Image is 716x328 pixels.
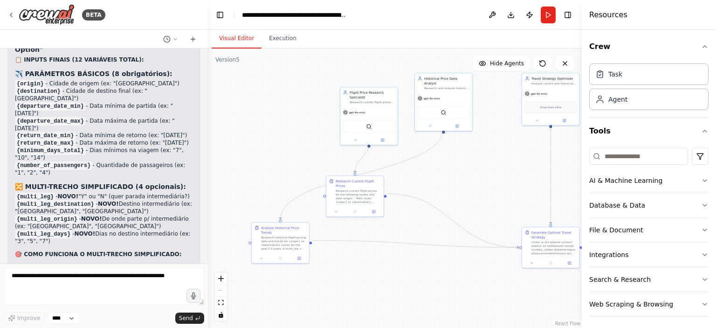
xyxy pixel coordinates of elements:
[336,179,381,188] div: Research Current Flight Prices
[444,123,470,129] button: Open in side panel
[589,168,709,193] button: AI & Machine Learning
[589,250,628,259] div: Integrations
[215,297,227,309] button: fit view
[15,132,76,140] code: {return_date_min}
[531,82,577,85] div: Analyze current and historical pricing data to recommend the optimal booking strategy, including ...
[548,127,553,224] g: Edge from 455111a3-be2e-46de-92ae-f67a5b294cce to 66b33733-9be5-4004-ba1a-a2387e3c90c4
[15,56,144,63] strong: 📋 INPUTS FINAIS (12 VARIÁVEIS TOTAL):
[531,240,577,255] div: Lorem ip dol sitamet consect adipisci eli seddoeiusm tempo incididu, utlabo etdoloremagna aliqua ...
[15,230,72,238] code: {multi_leg_days}
[589,9,627,21] h4: Resources
[414,73,473,131] div: Historical Price Data AnalystResearch and analyze historical flight pricing trends for {origin} t...
[82,9,105,21] div: BETA
[186,289,200,303] button: Click to speak your automation idea
[473,56,530,71] button: Hide Agents
[262,29,304,49] button: Execution
[270,256,290,261] button: No output available
[589,201,645,210] div: Database & Data
[424,97,440,100] span: gpt-4o-mini
[531,76,577,81] div: Travel Strategy Optimizer
[15,200,96,209] code: {multi_leg_destination}
[58,193,79,200] strong: NOVO!
[326,175,384,217] div: Research Current Flight PricesResearch current flight prices for the following routes and date ra...
[15,183,186,190] strong: 🔀 MULTI-TRECHO SIMPLIFICADO (4 opcionais):
[589,176,662,185] div: AI & Machine Learning
[15,139,76,147] code: {return_date_max}
[522,227,580,268] div: Generate Optimal Travel StrategyLorem ip dol sitamet consect adipisci eli seddoeiusm tempo incidi...
[15,193,193,201] li: - "Y" ou "N" (quer parada intermediária?)
[291,256,307,261] button: Open in side panel
[15,80,193,88] li: - Cidade de origem (ex: "[GEOGRAPHIC_DATA]")
[424,76,469,85] div: Historical Price Data Analyst
[540,105,561,110] span: Drop tools here
[608,95,627,104] div: Agent
[213,8,227,21] button: Hide left sidebar
[589,243,709,267] button: Integrations
[15,216,193,230] li: - De onde parte p/ intermediário (ex: "[GEOGRAPHIC_DATA]", "[GEOGRAPHIC_DATA]")
[352,142,371,173] g: Edge from 5d1d4a21-ee8b-44b6-a104-d1ce5c528dbd to 26eb3e4f-69a4-4b8c-8f31-e372f217af55
[15,215,79,223] code: {multi_leg_origin}
[15,251,182,258] strong: 🎯 COMO FUNCIONA O MULTI-TRECHO SIMPLIFICADO:
[531,92,547,96] span: gpt-4o-mini
[215,272,227,321] div: React Flow controls
[15,102,86,111] code: {departure_date_min}
[15,140,193,147] li: - Data máxima de retorno (ex: "[DATE]")
[589,193,709,217] button: Database & Data
[15,117,86,126] code: {departure_date_max}
[215,56,240,63] div: Version 5
[15,147,193,162] li: - Dias mínimos na viagem (ex: "7", "10", "14")
[589,118,709,144] button: Tools
[350,100,395,104] div: Research current flight prices for routes {origin} to {destination} for the specified travel date...
[15,230,193,245] li: - Dias no destino intermediário (ex: "3", "5", "7")
[589,225,643,235] div: File & Document
[15,193,55,201] code: {multi_leg}
[15,162,193,177] li: - Quantidade de passageiros (ex: "1", "2", "4")
[589,144,709,324] div: Tools
[212,29,262,49] button: Visual Editor
[551,118,578,123] button: Open in side panel
[15,36,191,53] strong: "Universal Flight Price Optimizer with Multi-Leg Option"
[98,201,119,207] strong: NOVO!
[215,272,227,285] button: zoom in
[215,309,227,321] button: toggle interactivity
[81,216,102,222] strong: NOVO!
[15,87,62,96] code: {destination}
[312,238,519,250] g: Edge from cffc0a08-0891-410d-9c10-177a97cd53bd to 66b33733-9be5-4004-ba1a-a2387e3c90c4
[541,260,560,266] button: No output available
[15,132,193,140] li: - Data mínima de retorno (ex: "[DATE]")
[350,90,395,99] div: Flight Price Research Specialist
[15,70,172,77] strong: ✈️ PARÂMETROS BÁSICOS (8 obrigatórios):
[589,275,651,284] div: Search & Research
[490,60,524,67] span: Hide Agents
[242,10,347,20] nav: breadcrumb
[424,86,469,90] div: Research and analyze historical flight pricing trends for {origin} to {destination} routes, ident...
[589,300,673,309] div: Web Scraping & Browsing
[366,209,382,215] button: Open in side panel
[251,222,310,264] div: Analyze Historical Price TrendsResearch historical flight pricing data and trends for {origin} to...
[19,4,75,25] img: Logo
[75,230,96,237] strong: NOVO!
[589,267,709,292] button: Search & Research
[15,88,193,103] li: - Cidade de destino final (ex: "[GEOGRAPHIC_DATA]")
[555,321,580,326] a: React Flow attribution
[369,137,396,143] button: Open in side panel
[15,161,92,170] code: {number_of_passengers}
[340,87,398,145] div: Flight Price Research SpecialistResearch current flight prices for routes {origin} to {destinatio...
[589,34,709,60] button: Crew
[441,110,446,115] img: SerperDevTool
[15,118,193,133] li: - Data máxima de partida (ex: "[DATE]")
[179,314,193,322] span: Send
[531,230,577,239] div: Generate Optimal Travel Strategy
[159,34,182,45] button: Switch to previous chat
[15,80,46,88] code: {origin}
[522,73,580,126] div: Travel Strategy OptimizerAnalyze current and historical pricing data to recommend the optimal boo...
[608,70,622,79] div: Task
[349,111,365,114] span: gpt-4o-mini
[589,292,709,316] button: Web Scraping & Browsing
[261,236,306,251] div: Research historical flight pricing data and trends for {origin} to {destination} routes for the p...
[15,103,193,118] li: - Data mínima de partida (ex: "[DATE]")
[278,128,446,219] g: Edge from 6f8011fe-4c86-45d5-ac91-2cd086c126ed to cffc0a08-0891-410d-9c10-177a97cd53bd
[561,8,574,21] button: Hide right sidebar
[562,260,578,266] button: Open in side panel
[15,201,193,216] li: - Destino intermediário (ex: "[GEOGRAPHIC_DATA]", "[GEOGRAPHIC_DATA]")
